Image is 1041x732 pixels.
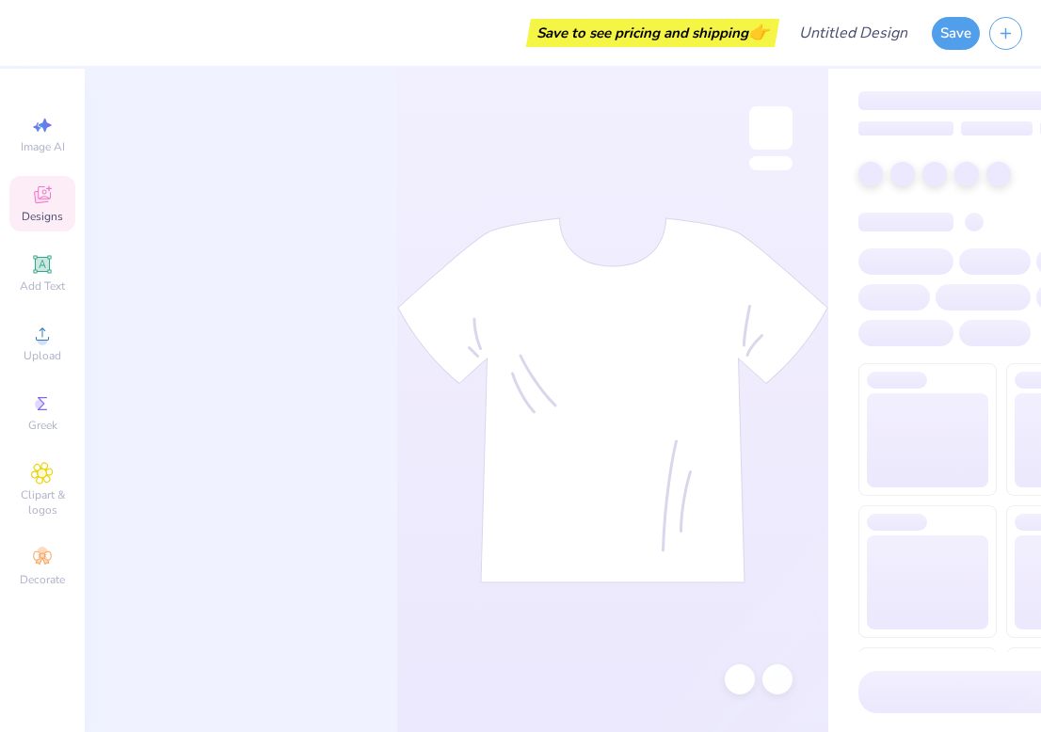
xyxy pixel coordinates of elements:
[9,487,75,517] span: Clipart & logos
[24,348,61,363] span: Upload
[397,217,828,583] img: tee-skeleton.svg
[22,209,63,224] span: Designs
[748,21,769,43] span: 👉
[21,139,65,154] span: Image AI
[28,418,57,433] span: Greek
[20,572,65,587] span: Decorate
[531,19,775,47] div: Save to see pricing and shipping
[932,17,980,50] button: Save
[20,278,65,294] span: Add Text
[784,14,922,52] input: Untitled Design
